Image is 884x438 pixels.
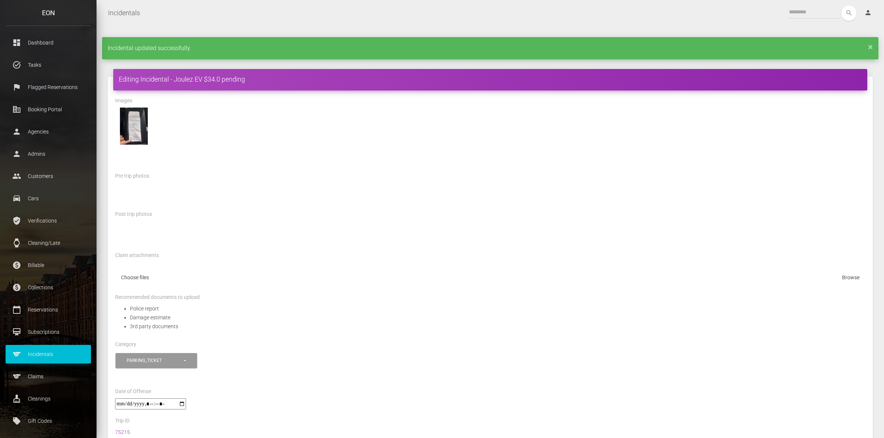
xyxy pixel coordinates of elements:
a: calendar_today Reservations [6,300,91,319]
p: Cleanings [11,393,85,404]
a: sports Incidentals [6,345,91,363]
a: flag Flagged Reservations [6,78,91,96]
li: Police report [130,304,865,313]
a: corporate_fare Booking Portal [6,100,91,119]
i: person [864,9,872,16]
button: search [841,6,857,21]
a: 75215 [115,429,130,435]
p: Flagged Reservations [11,82,85,93]
li: 3rd party documents [130,322,865,331]
button: parking_ticket [115,353,197,368]
h4: Editing Incidental - Joulez EV $34.0 pending [119,75,862,84]
a: person Agencies [6,122,91,141]
label: Post trip photos [115,211,152,218]
a: local_offer Gift Codes [6,412,91,430]
p: Billable [11,260,85,271]
a: cleaning_services Cleanings [6,389,91,408]
label: Trip ID [115,417,130,425]
p: Booking Portal [11,104,85,115]
label: Pre trip photos [115,172,149,180]
label: Choose files [115,271,865,286]
p: Agencies [11,126,85,137]
p: Cleaning/Late [11,237,85,248]
label: Recommended documents to upload [115,294,200,301]
label: Images [115,97,132,105]
p: Gift Codes [11,415,85,427]
a: card_membership Subscriptions [6,323,91,341]
a: people Customers [6,167,91,185]
a: person Admins [6,145,91,163]
li: Damage estimate [130,313,865,322]
a: dashboard Dashboard [6,33,91,52]
img: IMG_4231.jpg [115,108,152,145]
a: paid Billable [6,256,91,274]
p: Collections [11,282,85,293]
a: person [859,6,878,20]
p: Incidentals [11,349,85,360]
a: sports Claims [6,367,91,386]
a: drive_eta Cars [6,189,91,208]
a: paid Collections [6,278,91,297]
p: Claims [11,371,85,382]
p: Tasks [11,59,85,70]
p: Admins [11,148,85,159]
a: task_alt Tasks [6,56,91,74]
p: Verifications [11,215,85,226]
a: × [868,45,873,49]
p: Customers [11,171,85,182]
p: Subscriptions [11,326,85,337]
a: watch Cleaning/Late [6,234,91,252]
a: Incidentals [108,4,140,22]
div: Incidental updated successfully. [102,37,878,59]
p: Cars [11,193,85,204]
p: Dashboard [11,37,85,48]
label: Category [115,341,136,348]
label: Date of Offense [115,388,151,395]
p: Reservations [11,304,85,315]
label: Claim attachments [115,252,159,259]
div: parking_ticket [127,358,183,364]
a: verified_user Verifications [6,211,91,230]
